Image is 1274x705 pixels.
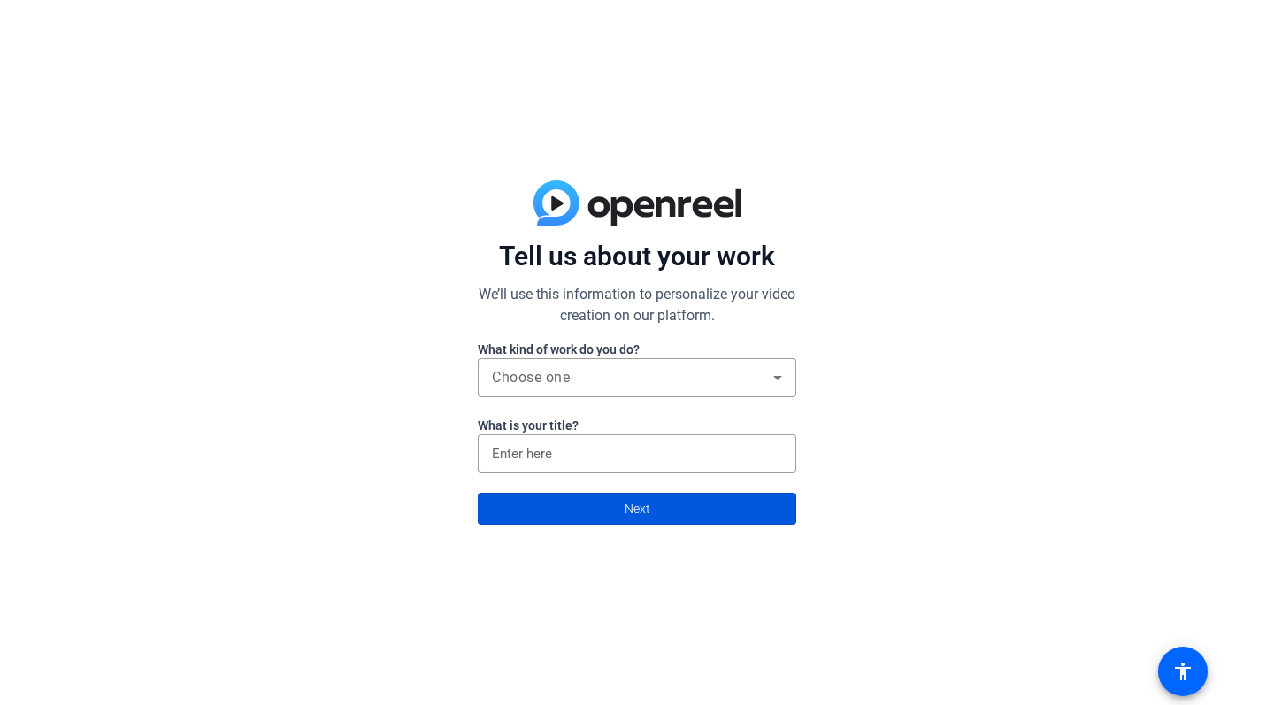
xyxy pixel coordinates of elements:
[478,493,796,525] button: Next
[533,180,741,226] img: blue-gradient.svg
[492,369,570,386] span: Choose one
[478,417,796,434] label: What is your title?
[478,240,796,273] p: Tell us about your work
[478,341,796,358] label: What kind of work do you do?
[478,284,796,326] p: We’ll use this information to personalize your video creation on our platform.
[625,492,650,525] span: Next
[492,443,782,464] input: Enter here
[1172,661,1193,682] mat-icon: accessibility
